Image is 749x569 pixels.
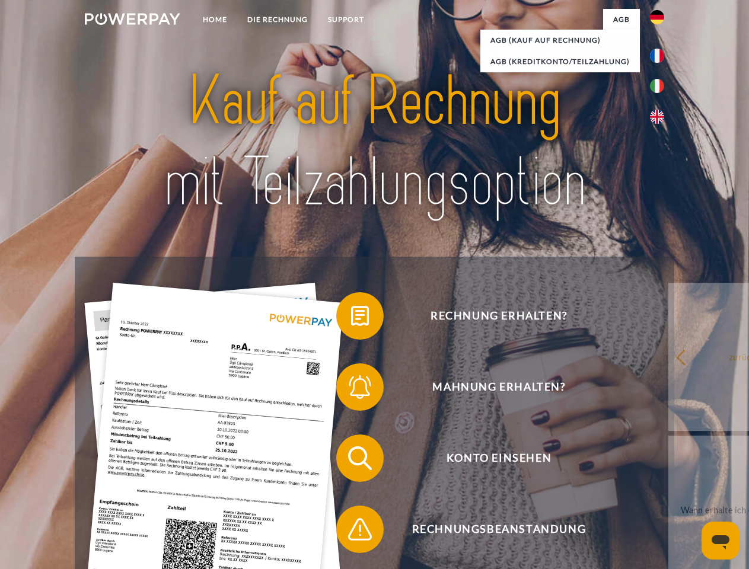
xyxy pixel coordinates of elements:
a: AGB (Kreditkonto/Teilzahlung) [480,51,640,72]
span: Rechnung erhalten? [353,292,644,340]
span: Rechnungsbeanstandung [353,506,644,553]
img: title-powerpay_de.svg [113,57,636,227]
button: Konto einsehen [336,434,645,482]
button: Rechnung erhalten? [336,292,645,340]
img: qb_warning.svg [345,514,375,544]
button: Rechnungsbeanstandung [336,506,645,553]
a: DIE RECHNUNG [237,9,318,30]
img: qb_bell.svg [345,372,375,402]
img: fr [650,49,664,63]
img: qb_bill.svg [345,301,375,331]
a: AGB (Kauf auf Rechnung) [480,30,640,51]
a: SUPPORT [318,9,374,30]
a: Home [193,9,237,30]
img: qb_search.svg [345,443,375,473]
img: logo-powerpay-white.svg [85,13,180,25]
img: it [650,79,664,93]
img: de [650,10,664,24]
img: en [650,110,664,124]
iframe: Schaltfläche zum Öffnen des Messaging-Fensters [702,522,740,560]
span: Mahnung erhalten? [353,363,644,411]
a: agb [603,9,640,30]
button: Mahnung erhalten? [336,363,645,411]
span: Konto einsehen [353,434,644,482]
